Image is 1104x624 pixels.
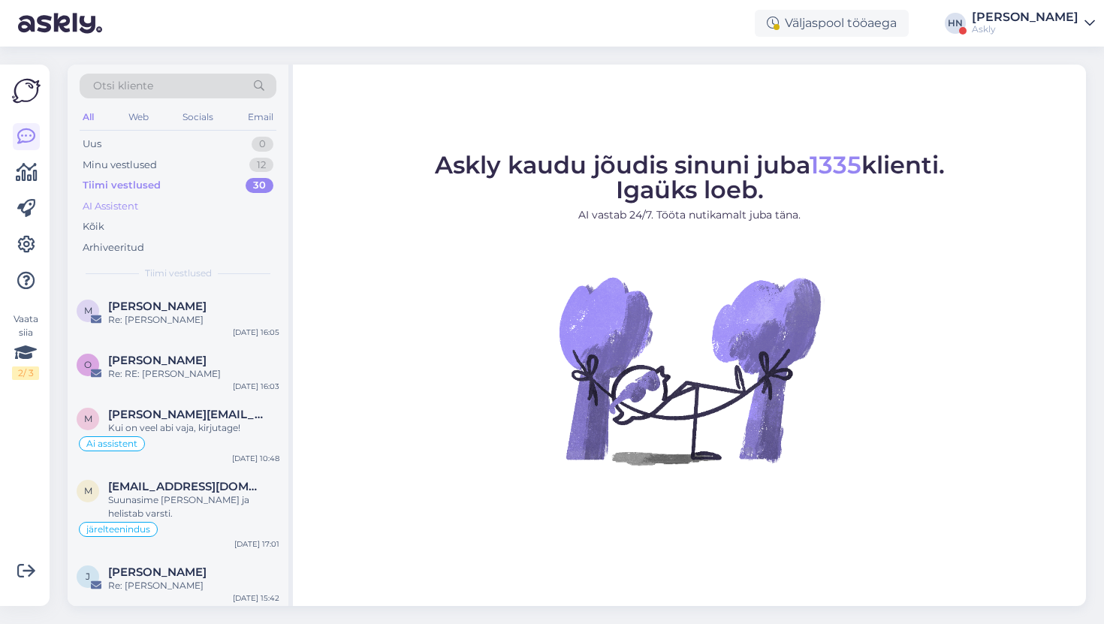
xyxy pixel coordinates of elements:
[233,381,279,392] div: [DATE] 16:03
[80,107,97,127] div: All
[83,137,101,152] div: Uus
[249,158,273,173] div: 12
[83,178,161,193] div: Tiimi vestlused
[252,137,273,152] div: 0
[234,538,279,550] div: [DATE] 17:01
[435,150,945,204] span: Askly kaudu jõudis sinuni juba klienti. Igaüks loeb.
[972,11,1095,35] a: [PERSON_NAME]Askly
[972,23,1078,35] div: Askly
[83,219,104,234] div: Kõik
[233,592,279,604] div: [DATE] 15:42
[108,565,207,579] span: Joonas Kurrikoff
[84,359,92,370] span: O
[12,77,41,105] img: Askly Logo
[810,150,861,179] span: 1335
[554,235,825,505] img: No Chat active
[246,178,273,193] div: 30
[12,366,39,380] div: 2 / 3
[125,107,152,127] div: Web
[108,480,264,493] span: mihkel.sepp@rahvaraamat.ee
[83,158,157,173] div: Minu vestlused
[179,107,216,127] div: Socials
[86,571,90,582] span: J
[84,485,92,496] span: m
[93,78,153,94] span: Otsi kliente
[108,300,207,313] span: martin soorand
[435,207,945,223] p: AI vastab 24/7. Tööta nutikamalt juba täna.
[945,13,966,34] div: HN
[86,439,137,448] span: Ai assistent
[108,367,279,381] div: Re: RE: [PERSON_NAME]
[108,421,279,435] div: Kui on veel abi vaja, kirjutage!
[86,525,150,534] span: järelteenindus
[108,493,279,520] div: Suunasime [PERSON_NAME] ja helistab varsti.
[108,354,207,367] span: Olari Soomets
[245,107,276,127] div: Email
[108,313,279,327] div: Re: [PERSON_NAME]
[83,199,138,214] div: AI Assistent
[83,240,144,255] div: Arhiveeritud
[84,305,92,316] span: m
[232,453,279,464] div: [DATE] 10:48
[233,327,279,338] div: [DATE] 16:05
[84,413,92,424] span: m
[972,11,1078,23] div: [PERSON_NAME]
[108,579,279,592] div: Re: [PERSON_NAME]
[145,267,212,280] span: Tiimi vestlused
[12,312,39,380] div: Vaata siia
[108,408,264,421] span: margot.kadak@grenardi.group
[755,10,909,37] div: Väljaspool tööaega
